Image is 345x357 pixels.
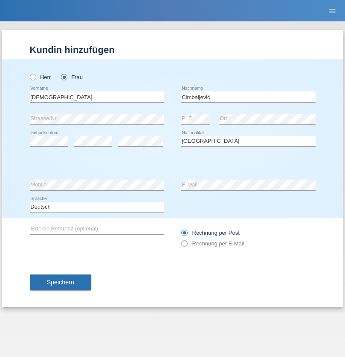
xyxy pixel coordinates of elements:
[61,74,67,80] input: Frau
[30,74,35,80] input: Herr
[30,44,316,55] h1: Kundin hinzufügen
[181,240,244,247] label: Rechnung per E-Mail
[30,74,51,80] label: Herr
[181,240,187,251] input: Rechnung per E-Mail
[181,230,240,236] label: Rechnung per Post
[47,279,74,286] span: Speichern
[181,230,187,240] input: Rechnung per Post
[61,74,83,80] label: Frau
[324,8,341,13] a: menu
[328,7,336,15] i: menu
[30,274,91,291] button: Speichern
